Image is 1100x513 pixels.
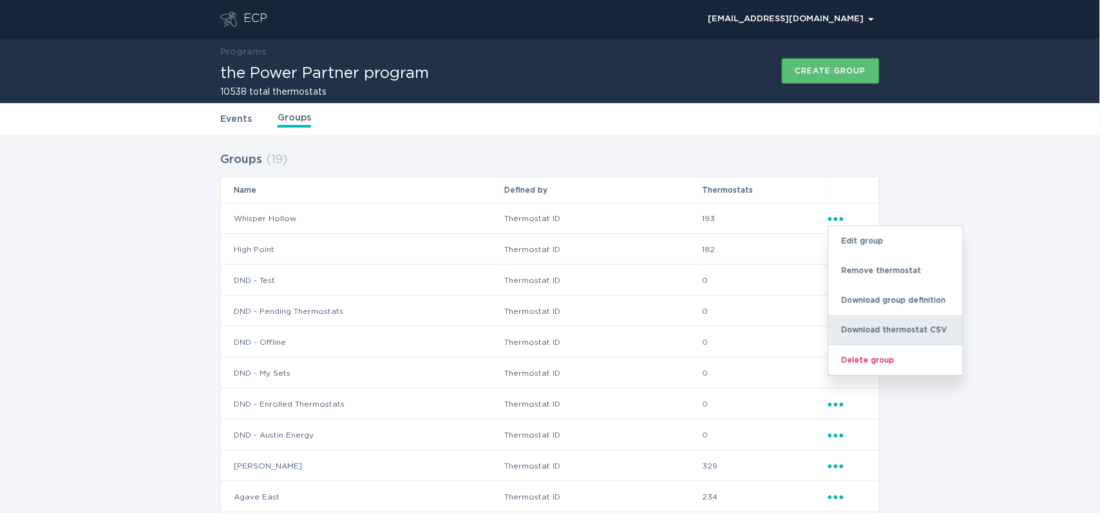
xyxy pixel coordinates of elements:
div: [EMAIL_ADDRESS][DOMAIN_NAME] [708,15,874,23]
td: Thermostat ID [504,450,702,481]
tr: fcb232379e0beb5609ca3ebf4a432c09188cb681 [221,420,879,450]
tr: 274b88dc753a02d18ae93be4962f2448805cfa36 [221,358,879,389]
td: Thermostat ID [504,358,702,389]
td: Thermostat ID [504,420,702,450]
td: 234 [701,481,828,512]
tr: 3124351f5c3d4c9295d2153e43e32fc4 [221,234,879,265]
td: 0 [701,327,828,358]
td: 0 [701,296,828,327]
td: High Point [221,234,504,265]
td: Agave East [221,481,504,512]
div: Download group definition [829,286,963,315]
td: 0 [701,265,828,296]
div: Popover menu [828,490,866,504]
td: DND - Austin Energy [221,420,504,450]
td: DND - Pending Thermostats [221,296,504,327]
div: Popover menu [703,10,880,29]
td: Whisper Hollow [221,203,504,234]
tr: 275fe029f442435fa047d9d4e3c7b5b6 [221,203,879,234]
td: Thermostat ID [504,234,702,265]
td: 193 [701,203,828,234]
tr: 9be81fdf13b199ac06cde2f8043a754f6569e408 [221,327,879,358]
th: Thermostats [701,177,828,203]
button: Create group [782,58,880,84]
div: ECP [243,12,267,27]
th: Defined by [504,177,702,203]
tr: Table Headers [221,177,879,203]
th: Name [221,177,504,203]
h1: the Power Partner program [220,66,429,81]
tr: 654edd05f3ec40edf52bc9e046615707da5e941d [221,389,879,420]
div: Create group [795,67,866,75]
a: Events [220,112,252,126]
div: Download thermostat CSV [829,315,963,345]
a: Programs [220,48,266,57]
td: DND - Test [221,265,504,296]
tr: d4e68daaa0f24a49beb9002b841a67a6 [221,481,879,512]
button: Open user account details [703,10,880,29]
td: Thermostat ID [504,481,702,512]
td: 0 [701,389,828,420]
div: Edit group [829,226,963,256]
td: Thermostat ID [504,265,702,296]
div: Delete group [829,345,963,375]
td: Thermostat ID [504,389,702,420]
td: Thermostat ID [504,296,702,327]
tr: ddff006348d9f6985cde266114d976495c840879 [221,265,879,296]
td: 329 [701,450,828,481]
tr: 4c7b4abfe2b34ebaa82c5e767258e6bb [221,450,879,481]
h2: Groups [220,148,262,171]
h2: 10538 total thermostats [220,88,429,97]
div: Popover menu [828,459,866,473]
div: Remove thermostat [829,256,963,286]
tr: 875b5b04df190954f478b077fce870cf1c2768f7 [221,296,879,327]
div: Popover menu [828,428,866,442]
td: DND - Enrolled Thermostats [221,389,504,420]
td: Thermostat ID [504,327,702,358]
span: ( 19 ) [266,154,287,166]
td: DND - My Sets [221,358,504,389]
td: 0 [701,358,828,389]
td: [PERSON_NAME] [221,450,504,481]
button: Go to dashboard [220,12,237,27]
td: 182 [701,234,828,265]
td: Thermostat ID [504,203,702,234]
td: DND - Offline [221,327,504,358]
div: Popover menu [828,397,866,411]
td: 0 [701,420,828,450]
a: Groups [278,111,311,128]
